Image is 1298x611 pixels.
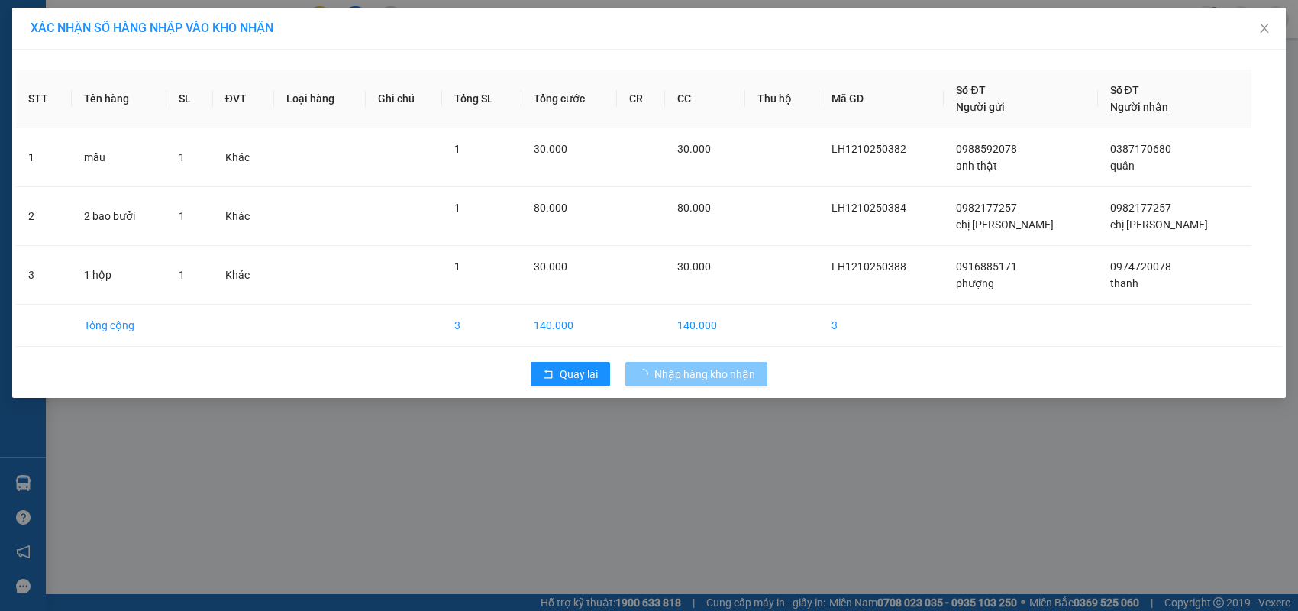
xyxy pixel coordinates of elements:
[16,187,72,246] td: 2
[31,21,273,35] span: XÁC NHẬN SỐ HÀNG NHẬP VÀO KHO NHẬN
[1110,277,1138,289] span: thanh
[454,260,460,273] span: 1
[213,128,274,187] td: Khác
[1110,84,1139,96] span: Số ĐT
[72,246,166,305] td: 1 hộp
[531,362,610,386] button: rollbackQuay lại
[454,202,460,214] span: 1
[5,54,8,132] img: logo
[956,143,1017,155] span: 0988592078
[366,70,443,128] th: Ghi chú
[1110,143,1171,155] span: 0387170680
[442,305,521,347] td: 3
[638,369,654,380] span: loading
[831,143,906,155] span: LH1210250382
[819,305,944,347] td: 3
[1243,8,1286,50] button: Close
[745,70,819,128] th: Thu hộ
[831,260,906,273] span: LH1210250388
[16,70,72,128] th: STT
[1110,260,1171,273] span: 0974720078
[534,143,567,155] span: 30.000
[665,305,746,347] td: 140.000
[213,187,274,246] td: Khác
[72,187,166,246] td: 2 bao bưởi
[956,101,1005,113] span: Người gửi
[819,70,944,128] th: Mã GD
[454,143,460,155] span: 1
[956,160,997,172] span: anh thật
[677,202,711,214] span: 80.000
[166,70,212,128] th: SL
[1110,218,1208,231] span: chị [PERSON_NAME]
[1110,101,1168,113] span: Người nhận
[274,70,365,128] th: Loại hàng
[654,366,755,383] span: Nhập hàng kho nhận
[213,70,274,128] th: ĐVT
[442,70,521,128] th: Tổng SL
[534,260,567,273] span: 30.000
[16,128,72,187] td: 1
[1110,160,1135,172] span: quân
[534,202,567,214] span: 80.000
[1258,22,1271,34] span: close
[560,366,598,383] span: Quay lại
[956,218,1054,231] span: chị [PERSON_NAME]
[956,277,994,289] span: phượng
[213,246,274,305] td: Khác
[956,202,1017,214] span: 0982177257
[677,143,711,155] span: 30.000
[14,12,137,62] strong: CÔNG TY TNHH DỊCH VỤ DU LỊCH THỜI ĐẠI
[1110,202,1171,214] span: 0982177257
[677,260,711,273] span: 30.000
[179,269,185,281] span: 1
[16,246,72,305] td: 3
[72,70,166,128] th: Tên hàng
[144,102,234,118] span: DT1210250380
[72,128,166,187] td: mẫu
[665,70,746,128] th: CC
[625,362,767,386] button: Nhập hàng kho nhận
[10,66,142,120] span: Chuyển phát nhanh: [GEOGRAPHIC_DATA] - [GEOGRAPHIC_DATA]
[521,70,616,128] th: Tổng cước
[956,260,1017,273] span: 0916885171
[179,151,185,163] span: 1
[956,84,985,96] span: Số ĐT
[72,305,166,347] td: Tổng cộng
[521,305,616,347] td: 140.000
[617,70,665,128] th: CR
[179,210,185,222] span: 1
[543,369,554,381] span: rollback
[831,202,906,214] span: LH1210250384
